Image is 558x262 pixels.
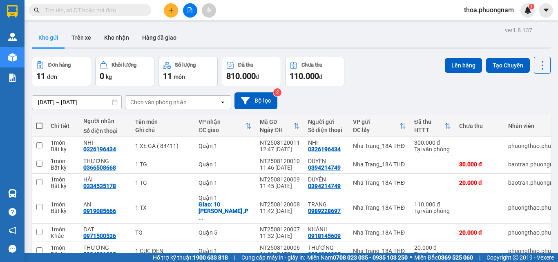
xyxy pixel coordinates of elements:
[260,158,300,164] div: NT2508120010
[51,226,75,233] div: 1 món
[260,226,300,233] div: NT2508120007
[308,158,345,164] div: DUYÊN
[51,146,75,152] div: Bất kỳ
[414,146,451,152] div: Tại văn phòng
[260,183,300,189] div: 11:45 [DATE]
[414,244,451,251] div: 20.000 đ
[479,253,480,262] span: |
[83,201,127,208] div: AN
[308,233,341,239] div: 0918145609
[187,7,193,13] span: file-add
[459,229,500,236] div: 20.000 đ
[135,248,190,254] div: 1 CỤC ĐEN
[530,4,533,9] span: 1
[83,183,116,189] div: 0334535178
[414,208,451,214] div: Tại văn phòng
[260,164,300,171] div: 11:46 [DATE]
[308,226,345,233] div: KHÁNH
[83,128,127,134] div: Số điện thoại
[36,71,45,81] span: 11
[414,139,451,146] div: 300.000 đ
[199,214,203,221] span: ...
[410,115,455,137] th: Toggle SortBy
[542,7,550,14] span: caret-down
[349,115,410,137] th: Toggle SortBy
[175,62,196,68] div: Số lượng
[32,28,65,47] button: Kho gửi
[285,57,344,86] button: Chưa thu110.000đ
[193,254,228,261] strong: 1900 633 818
[241,253,305,262] span: Cung cấp máy in - giấy in:
[130,98,187,106] div: Chọn văn phòng nhận
[153,253,228,262] span: Hỗ trợ kỹ thuật:
[9,245,16,253] span: message
[459,161,500,168] div: 30.000 đ
[135,229,190,236] div: TG
[32,57,91,86] button: Đơn hàng11đơn
[98,28,136,47] button: Kho nhận
[100,71,104,81] span: 0
[319,74,322,80] span: đ
[83,251,116,258] div: 0834091995
[226,71,256,81] span: 810.000
[194,115,256,137] th: Toggle SortBy
[135,204,190,211] div: 1 TX
[9,208,16,216] span: question-circle
[414,119,444,125] div: Đã thu
[199,201,252,221] div: Giao: 10 QUÁCH HỮU NGHIÊM ,P PHÚ THẠNH, Q TÂN PHÚ (GTN 70K)
[308,119,345,125] div: Người gửi
[260,208,300,214] div: 11:42 [DATE]
[83,164,116,171] div: 0366508668
[7,5,18,18] img: logo-vxr
[260,146,300,152] div: 12:47 [DATE]
[308,201,345,208] div: TRANG
[219,99,226,105] svg: open
[48,62,71,68] div: Đơn hàng
[353,127,400,133] div: ĐC lấy
[183,3,197,18] button: file-add
[260,139,300,146] div: NT2508120011
[199,229,252,236] div: Quận 5
[260,233,300,239] div: 11:32 [DATE]
[51,201,75,208] div: 1 món
[8,74,17,82] img: solution-icon
[199,143,252,149] div: Quận 1
[51,164,75,171] div: Bất kỳ
[51,123,75,129] div: Chi tiết
[308,164,341,171] div: 0394214749
[234,92,277,109] button: Bộ lọc
[353,143,406,149] div: Nha Trang_18A THĐ
[95,57,154,86] button: Khối lượng0kg
[414,253,473,262] span: Miền Bắc
[353,204,406,211] div: Nha Trang_18A THĐ
[308,244,345,251] div: THƯƠNG
[8,33,17,41] img: warehouse-icon
[308,208,341,214] div: 0989228697
[290,71,319,81] span: 110.000
[32,96,121,109] input: Select a date range.
[234,253,235,262] span: |
[83,139,127,146] div: NHI
[459,123,500,129] div: Chưa thu
[83,208,116,214] div: 0919085666
[301,62,322,68] div: Chưa thu
[524,7,531,14] img: icon-new-feature
[135,179,190,186] div: 1 TG
[8,189,17,198] img: warehouse-icon
[206,7,212,13] span: aim
[51,139,75,146] div: 1 món
[505,26,532,35] div: ver 1.8.137
[260,119,293,125] div: Mã GD
[199,119,245,125] div: VP nhận
[308,251,341,258] div: 0834091995
[164,3,178,18] button: plus
[136,28,183,47] button: Hàng đã giao
[199,127,245,133] div: ĐC giao
[83,226,127,233] div: ĐẠT
[353,119,400,125] div: VP gửi
[414,201,451,208] div: 110.000 đ
[308,176,345,183] div: DUYÊN
[51,251,75,258] div: Bất kỳ
[202,3,216,18] button: aim
[539,3,553,18] button: caret-down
